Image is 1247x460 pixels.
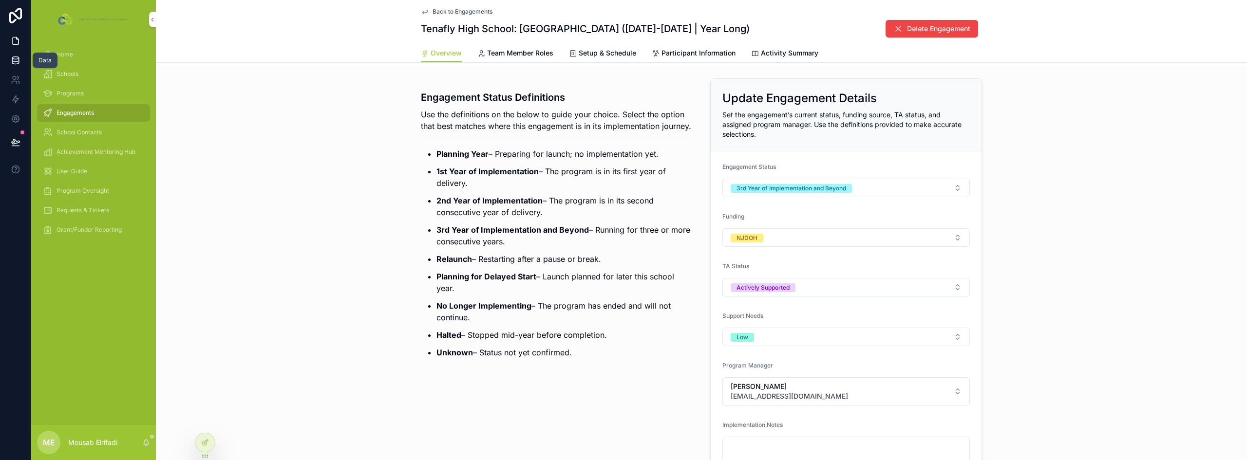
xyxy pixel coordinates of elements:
div: Actively Supported [737,283,790,292]
a: Schools [37,65,150,83]
button: Delete Engagement [886,20,978,37]
strong: Relaunch [436,254,472,264]
div: Low [737,333,748,342]
span: Requests & Tickets [57,206,109,214]
a: Program Oversight [37,182,150,200]
strong: Halted [436,330,461,340]
a: Engagements [37,104,150,122]
p: – Restarting after a pause or break. [436,253,693,265]
span: Engagements [57,109,94,117]
a: Programs [37,85,150,102]
span: Back to Engagements [433,8,492,16]
p: – Stopped mid-year before completion. [436,329,693,341]
strong: 3rd Year of Implementation and Beyond [436,225,589,235]
p: – Launch planned for later this school year. [436,271,693,294]
a: Home [37,46,150,63]
div: scrollable content [31,39,156,251]
span: Program Oversight [57,187,109,195]
a: Activity Summary [751,44,818,64]
strong: Planning Year [436,149,489,159]
strong: No Longer Implementing [436,301,531,311]
div: NJDOH [737,234,757,242]
a: Achievement Mentoring Hub [37,143,150,161]
button: Select Button [722,179,970,197]
strong: 1st Year of Implementation [436,166,539,176]
a: Overview [421,44,462,63]
span: Implementation Notes [722,421,783,428]
span: Overview [431,48,462,58]
span: Schools [57,70,78,78]
span: Grant/Funder Reporting [57,226,122,234]
a: Back to Engagements [421,8,492,16]
h1: Tenafly High School: [GEOGRAPHIC_DATA] ([DATE]-[DATE] | Year Long) [421,22,750,36]
p: – Running for three or more consecutive years. [436,224,693,247]
a: User Guide [37,163,150,180]
h3: Engagement Status Definitions [421,90,693,105]
span: Activity Summary [761,48,818,58]
span: Participant Information [661,48,736,58]
strong: Unknown [436,348,473,357]
span: Setup & Schedule [579,48,636,58]
p: Use the definitions on the below to guide your choice. Select the option that best matches where ... [421,109,693,132]
button: Select Button [722,228,970,247]
div: Data [38,56,52,64]
a: School Contacts [37,124,150,141]
span: Support Needs [722,312,763,319]
p: – The program is in its second consecutive year of delivery. [436,195,693,218]
img: App logo [56,12,131,27]
span: Achievement Mentoring Hub [57,148,135,156]
a: Grant/Funder Reporting [37,221,150,239]
span: [PERSON_NAME] [731,382,848,391]
span: Delete Engagement [907,24,970,34]
a: Requests & Tickets [37,202,150,219]
span: Home [57,51,73,58]
span: Programs [57,90,84,97]
p: – The program is in its first year of delivery. [436,166,693,189]
span: User Guide [57,167,87,175]
span: [EMAIL_ADDRESS][DOMAIN_NAME] [731,391,848,401]
span: School Contacts [57,129,102,136]
strong: 2nd Year of Implementation [436,196,543,205]
h2: Update Engagement Details [722,91,877,106]
button: Select Button [722,377,970,405]
a: Participant Information [652,44,736,64]
span: Team Member Roles [487,48,553,58]
strong: Planning for Delayed Start [436,272,536,281]
span: Engagement Status [722,163,776,170]
span: Program Manager [722,362,773,369]
span: Funding [722,213,744,220]
button: Select Button [722,328,970,346]
p: Mousab Elrifadi [68,438,117,447]
span: Set the engagement’s current status, funding source, TA status, and assigned program manager. Use... [722,110,962,138]
a: Team Member Roles [477,44,553,64]
p: – Status not yet confirmed. [436,347,693,358]
div: 3rd Year of Implementation and Beyond [737,184,846,193]
span: ME [43,437,55,448]
a: Setup & Schedule [569,44,636,64]
p: – The program has ended and will not continue. [436,300,693,323]
button: Unselect NJDOH [731,233,763,242]
p: – Preparing for launch; no implementation yet. [436,148,693,160]
span: TA Status [722,262,749,270]
button: Select Button [722,278,970,296]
